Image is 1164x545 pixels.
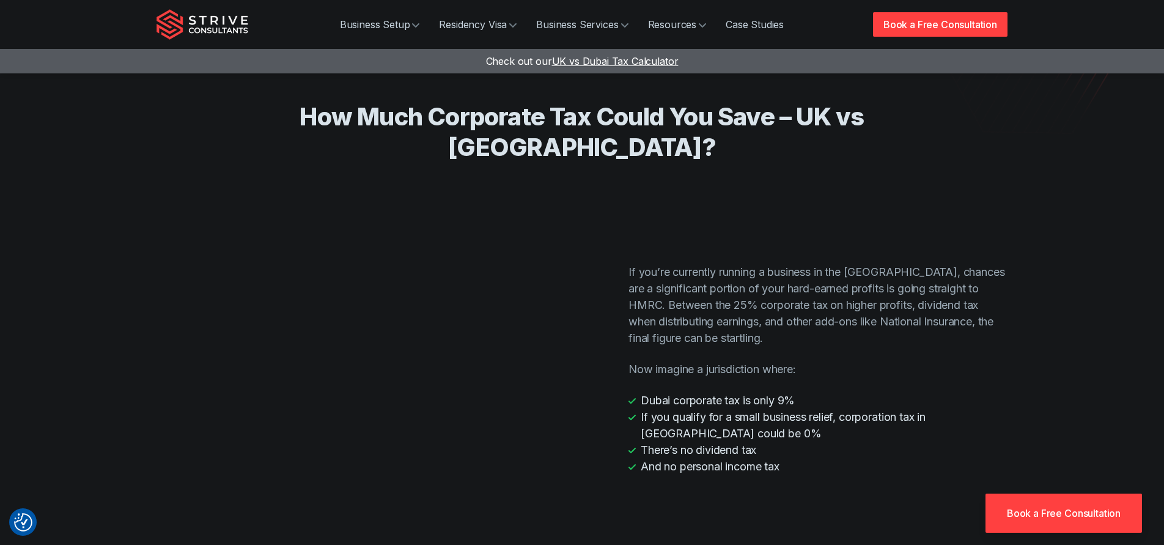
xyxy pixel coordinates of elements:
img: Strive Consultants [157,9,248,40]
a: Case Studies [716,12,794,37]
a: Business Setup [330,12,430,37]
span: UK vs Dubai Tax Calculator [552,55,679,67]
img: Dubai Corporate Tax Calculator [201,231,531,418]
a: Book a Free Consultation [873,12,1007,37]
p: Now imagine a jurisdiction where: [628,309,1007,325]
h2: How Much Corporate Tax Could You Save – UK vs [GEOGRAPHIC_DATA]? [191,102,973,163]
button: Consent Preferences [14,513,32,532]
a: Book a Free Consultation [985,494,1142,533]
a: Business Services [526,12,638,37]
a: Resources [638,12,716,37]
li: If you qualify for a small business relief, corporation tax in [GEOGRAPHIC_DATA] could be 0% [628,357,1007,390]
li: And no personal income tax [628,406,1007,423]
li: Dubai corporate tax is only 9% [628,340,1007,357]
img: Revisit consent button [14,513,32,532]
li: There’s no dividend tax [628,390,1007,406]
a: Residency Visa [429,12,526,37]
a: Check out ourUK vs Dubai Tax Calculator [486,55,679,67]
p: If you’re currently running a business in the [GEOGRAPHIC_DATA], chances are a significant portio... [628,212,1007,294]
